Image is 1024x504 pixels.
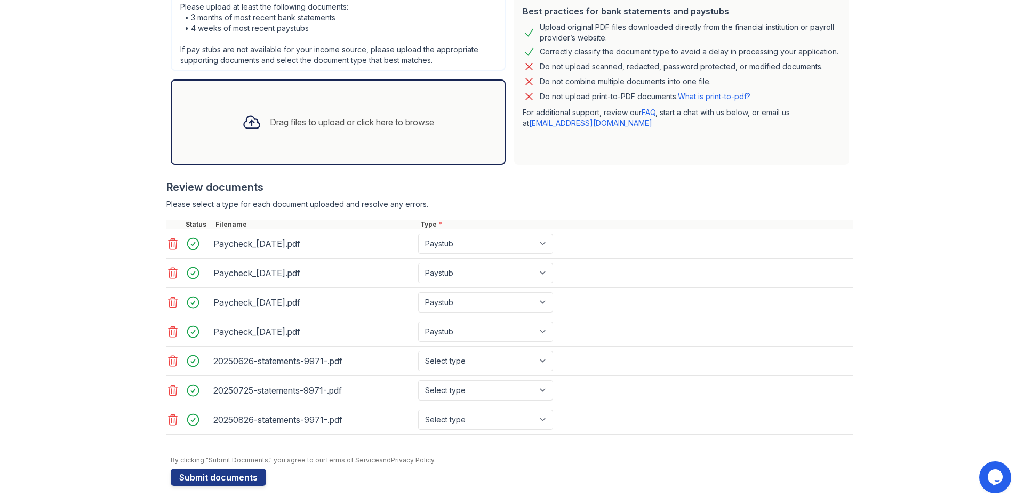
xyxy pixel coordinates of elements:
div: 20250826-statements-9971-.pdf [213,411,414,428]
div: Upload original PDF files downloaded directly from the financial institution or payroll provider’... [540,22,841,43]
div: 20250725-statements-9971-.pdf [213,382,414,399]
div: Paycheck_[DATE].pdf [213,235,414,252]
p: For additional support, review our , start a chat with us below, or email us at [523,107,841,129]
div: Correctly classify the document type to avoid a delay in processing your application. [540,45,838,58]
div: Filename [213,220,418,229]
div: By clicking "Submit Documents," you agree to our and [171,456,853,465]
a: Privacy Policy. [391,456,436,464]
div: Paycheck_[DATE].pdf [213,294,414,311]
a: [EMAIL_ADDRESS][DOMAIN_NAME] [529,118,652,127]
div: Please select a type for each document uploaded and resolve any errors. [166,199,853,210]
iframe: chat widget [979,461,1013,493]
a: Terms of Service [325,456,379,464]
a: FAQ [642,108,655,117]
a: What is print-to-pdf? [678,92,750,101]
div: 20250626-statements-9971-.pdf [213,353,414,370]
div: Best practices for bank statements and paystubs [523,5,841,18]
p: Do not upload print-to-PDF documents. [540,91,750,102]
div: Paycheck_[DATE].pdf [213,265,414,282]
div: Type [418,220,853,229]
div: Do not combine multiple documents into one file. [540,75,711,88]
div: Drag files to upload or click here to browse [270,116,434,129]
div: Paycheck_[DATE].pdf [213,323,414,340]
button: Submit documents [171,469,266,486]
div: Review documents [166,180,853,195]
div: Do not upload scanned, redacted, password protected, or modified documents. [540,60,823,73]
div: Status [183,220,213,229]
